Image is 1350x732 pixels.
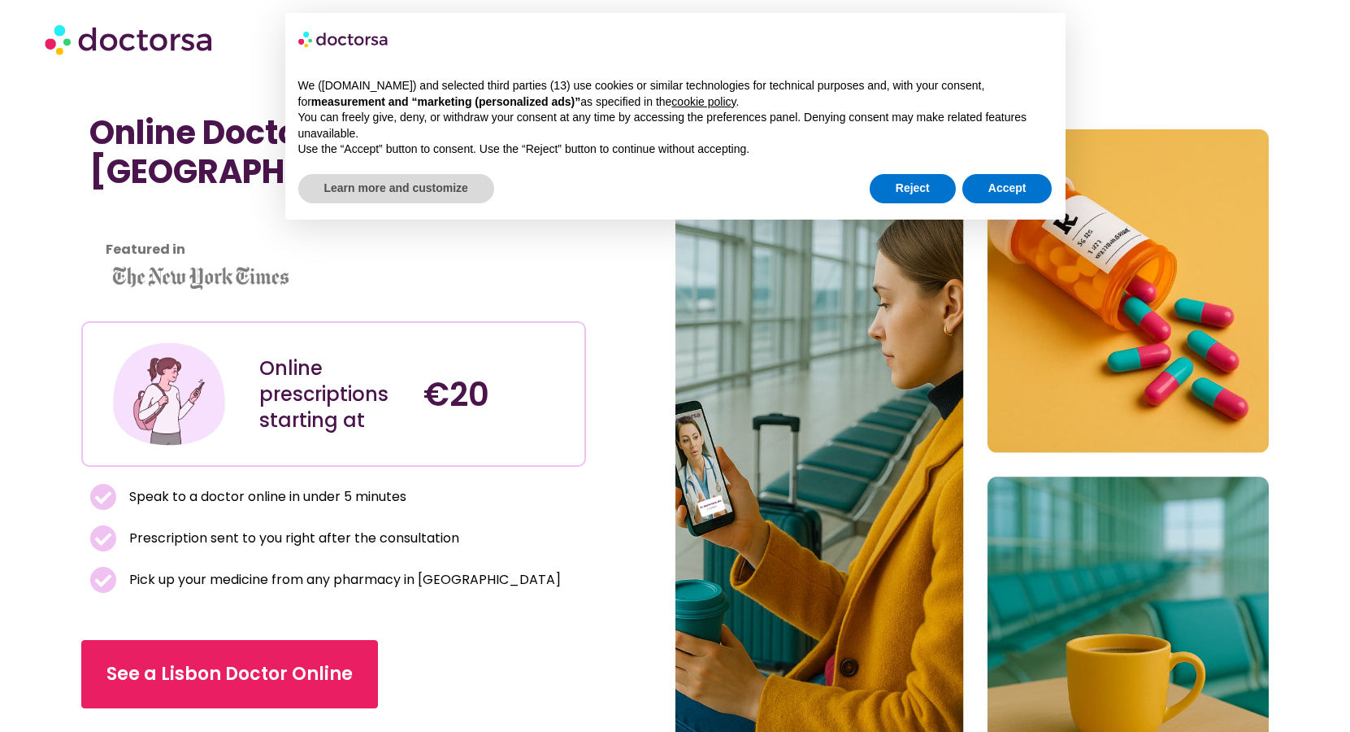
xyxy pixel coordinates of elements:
strong: Featured in [106,240,185,259]
span: Prescription sent to you right after the consultation [125,527,459,550]
a: See a Lisbon Doctor Online [81,640,378,708]
span: See a Lisbon Doctor Online [106,661,353,687]
p: We ([DOMAIN_NAME]) and selected third parties (13) use cookies or similar technologies for techni... [298,78,1053,110]
h4: €20 [423,375,571,414]
button: Learn more and customize [298,174,494,203]
img: logo [298,26,389,52]
strong: measurement and “marketing (personalized ads)” [311,95,580,108]
h1: Online Doctor Prescription in [GEOGRAPHIC_DATA] [89,113,578,191]
a: cookie policy [671,95,736,108]
span: Pick up your medicine from any pharmacy in [GEOGRAPHIC_DATA] [125,569,561,591]
span: Speak to a doctor online in under 5 minutes [125,486,406,508]
button: Reject [870,174,956,203]
p: Use the “Accept” button to consent. Use the “Reject” button to continue without accepting. [298,142,1053,158]
p: You can freely give, deny, or withdraw your consent at any time by accessing the preferences pane... [298,110,1053,142]
button: Accept [962,174,1053,203]
div: Online prescriptions starting at [259,355,407,434]
img: Illustration depicting a young woman in a casual outfit, engaged with her smartphone. She has a p... [110,335,228,454]
iframe: Customer reviews powered by Trustpilot [89,227,578,246]
iframe: Customer reviews powered by Trustpilot [89,207,333,227]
